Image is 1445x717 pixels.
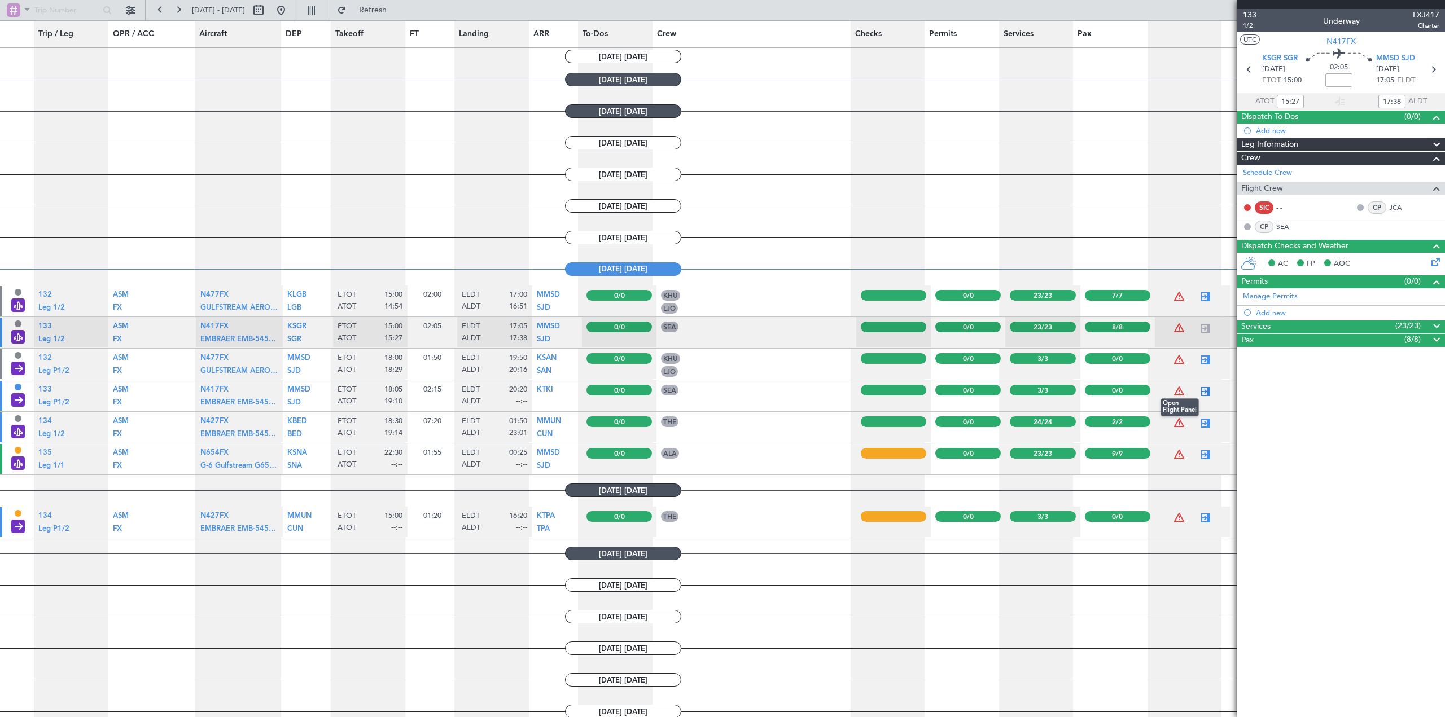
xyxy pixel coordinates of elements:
span: FX [113,525,122,533]
a: EMBRAER EMB-545 Praetor 500 [200,528,278,535]
span: LXJ417 [1413,9,1439,21]
span: ASM [113,323,129,330]
a: JCA [1389,203,1415,213]
a: Leg P1/2 [38,402,69,409]
a: SEA [1276,222,1302,232]
span: BED [287,430,302,438]
span: Leg 1/2 [38,304,65,311]
a: 134 [38,421,52,428]
a: 133 [38,326,52,333]
a: G-6 Gulfstream G650ER [200,465,278,472]
span: ELDT [1397,75,1415,86]
span: N417FX [200,323,229,330]
span: N654FX [200,449,229,456]
span: EMBRAER EMB-545 Praetor 500 [200,430,312,438]
span: ASM [113,449,129,456]
span: ATOT [338,333,356,344]
span: LGB [287,304,301,311]
span: MMUN [537,417,561,425]
span: [DATE] [DATE] [565,610,681,623]
div: CP [1255,221,1273,233]
span: 07:20 [423,416,441,426]
a: ASM [113,421,129,428]
span: Services [1004,28,1034,40]
a: MMUN [537,421,561,428]
span: FP [1307,258,1315,270]
a: FX [113,370,122,377]
a: N654FX [200,452,229,460]
span: ALDT [1408,96,1427,107]
span: SJD [287,367,301,375]
span: 17:05 [509,322,527,332]
a: CUN [287,528,303,535]
span: DEP [286,28,302,40]
a: SGR [287,338,301,346]
span: 133 [1243,9,1256,21]
a: KSAN [537,358,557,365]
span: [DATE] [DATE] [565,483,681,497]
span: FX [113,336,122,343]
span: 14:54 [384,302,402,312]
span: AC [1278,258,1288,270]
span: ALDT [462,460,480,470]
a: N417FX [200,389,229,397]
span: MMSD [287,386,310,393]
span: SJD [287,399,301,406]
a: MMSD [287,389,310,397]
span: 01:50 [423,353,441,363]
a: MMUN [287,516,312,523]
span: (8/8) [1404,333,1421,345]
a: Leg 1/2 [38,338,65,346]
span: Pax [1241,334,1254,347]
a: 133 [38,389,52,397]
span: 16:51 [509,302,527,312]
span: 22:30 [384,448,402,458]
span: ETOT [338,385,356,395]
span: 20:16 [509,365,527,375]
span: 15:00 [384,511,402,521]
a: FX [113,465,122,472]
span: ELDT [462,416,480,426]
a: N427FX [200,516,229,523]
span: [DATE] [DATE] [565,73,681,86]
span: Aircraft [199,28,227,40]
span: CUN [537,430,553,438]
span: ATOT [338,397,356,407]
span: KBED [287,417,307,425]
span: 19:10 [384,397,402,407]
span: ETOT [338,416,356,426]
span: Takeoff [335,28,364,40]
span: 15:00 [384,290,402,300]
a: SJD [537,465,550,472]
span: ALDT [462,333,480,344]
span: FX [113,304,122,311]
span: [DATE] [DATE] [565,231,681,244]
span: Crew [1241,152,1260,165]
span: Dispatch Checks and Weather [1241,240,1348,253]
a: Leg P1/2 [38,528,69,535]
a: Leg P1/2 [38,370,69,377]
a: GULFSTREAM AEROSPACE G-4 Gulfstream G400 [200,307,278,314]
span: 1/2 [1243,21,1256,30]
input: --:-- [1277,95,1304,108]
span: G-6 Gulfstream G650ER [200,462,283,469]
input: --:-- [1378,95,1405,108]
span: ATOT [338,523,356,533]
button: UTC [1240,34,1260,45]
span: ATOT [1255,96,1274,107]
span: MMSD SJD [1376,53,1415,64]
span: 18:00 [384,353,402,363]
span: ASM [113,417,129,425]
a: EMBRAER EMB-545 Praetor 500 [200,402,278,409]
span: GULFSTREAM AEROSPACE G-4 Gulfstream G400 [200,367,369,375]
span: Permits [929,28,957,40]
a: SAN [537,370,551,377]
a: KTPA [537,516,555,523]
span: TPA [537,525,550,533]
span: (23/23) [1395,320,1421,332]
span: [DATE] [DATE] [565,547,681,560]
span: Crew [657,28,676,40]
a: Leg 1/2 [38,307,65,314]
a: KSNA [287,452,307,460]
span: [DATE] - [DATE] [192,5,245,15]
